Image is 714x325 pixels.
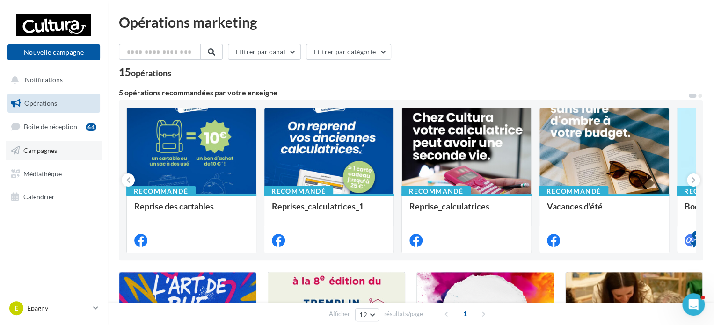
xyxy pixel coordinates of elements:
[264,186,333,196] div: Recommandé
[272,202,386,220] div: Reprises_calculatrices_1
[359,311,367,318] span: 12
[458,306,473,321] span: 1
[25,76,63,84] span: Notifications
[409,202,524,220] div: Reprise_calculatrices
[547,202,661,220] div: Vacances d'été
[131,69,171,77] div: opérations
[355,308,379,321] button: 12
[24,99,57,107] span: Opérations
[23,146,57,154] span: Campagnes
[7,299,100,317] a: E Epagny
[86,123,96,131] div: 64
[6,70,98,90] button: Notifications
[27,303,89,313] p: Epagny
[119,15,703,29] div: Opérations marketing
[682,293,705,316] iframe: Intercom live chat
[384,310,423,318] span: résultats/page
[119,89,688,96] div: 5 opérations recommandées par votre enseigne
[6,141,102,160] a: Campagnes
[23,169,62,177] span: Médiathèque
[6,94,102,113] a: Opérations
[134,202,248,220] div: Reprise des cartables
[126,186,196,196] div: Recommandé
[692,231,700,239] div: 4
[24,123,77,130] span: Boîte de réception
[6,116,102,137] a: Boîte de réception64
[23,193,55,201] span: Calendrier
[401,186,471,196] div: Recommandé
[6,164,102,184] a: Médiathèque
[329,310,350,318] span: Afficher
[6,187,102,207] a: Calendrier
[7,44,100,60] button: Nouvelle campagne
[15,303,18,313] span: E
[119,67,171,78] div: 15
[228,44,301,60] button: Filtrer par canal
[306,44,391,60] button: Filtrer par catégorie
[539,186,608,196] div: Recommandé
